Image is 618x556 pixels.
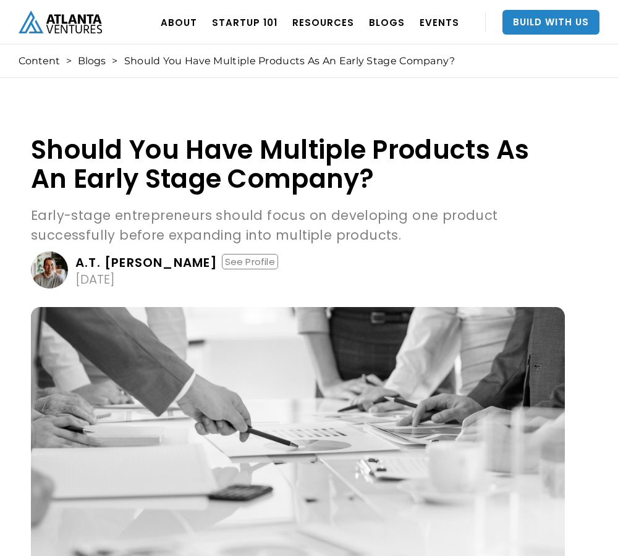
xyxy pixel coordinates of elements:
div: Should You Have Multiple Products As An Early Stage Company? [124,55,455,67]
a: Content [19,55,60,67]
div: See Profile [222,254,278,269]
a: A.T. [PERSON_NAME]See Profile[DATE] [31,251,565,289]
div: A.T. [PERSON_NAME] [75,256,218,269]
a: ABOUT [161,5,197,40]
a: EVENTS [420,5,459,40]
a: Build With Us [502,10,599,35]
p: Early-stage entrepreneurs should focus on developing one product successfully before expanding in... [31,206,565,245]
a: Startup 101 [212,5,277,40]
a: Blogs [78,55,106,67]
div: [DATE] [75,273,115,285]
h1: Should You Have Multiple Products As An Early Stage Company? [31,135,565,193]
div: > [112,55,117,67]
a: BLOGS [369,5,405,40]
div: > [66,55,72,67]
a: RESOURCES [292,5,354,40]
